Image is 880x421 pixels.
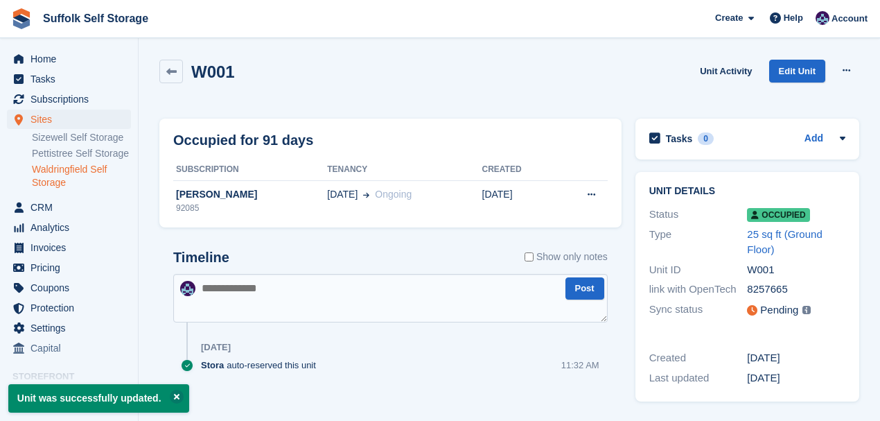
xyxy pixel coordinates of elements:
[11,8,32,29] img: stora-icon-8386f47178a22dfd0bd8f6a31ec36ba5ce8667c1dd55bd0f319d3a0aa187defe.svg
[30,318,114,338] span: Settings
[816,11,829,25] img: William Notcutt
[694,60,757,83] a: Unit Activity
[30,258,114,277] span: Pricing
[7,49,131,69] a: menu
[7,69,131,89] a: menu
[565,277,604,300] button: Post
[30,198,114,217] span: CRM
[7,110,131,129] a: menu
[30,298,114,318] span: Protection
[12,370,138,384] span: Storefront
[37,7,154,30] a: Suffolk Self Storage
[747,370,845,386] div: [DATE]
[32,147,131,160] a: Pettistree Self Storage
[649,186,845,197] h2: Unit details
[7,238,131,257] a: menu
[7,338,131,358] a: menu
[7,318,131,338] a: menu
[201,342,231,353] div: [DATE]
[201,359,224,372] span: Stora
[173,130,313,151] h2: Occupied for 91 days
[525,250,608,264] label: Show only notes
[30,278,114,298] span: Coupons
[30,69,114,89] span: Tasks
[649,227,748,258] div: Type
[747,208,809,222] span: Occupied
[698,132,714,145] div: 0
[30,110,114,129] span: Sites
[7,198,131,217] a: menu
[327,187,358,202] span: [DATE]
[173,202,327,214] div: 92085
[482,159,555,181] th: Created
[7,298,131,318] a: menu
[747,262,845,278] div: W001
[7,218,131,237] a: menu
[760,302,798,318] div: Pending
[30,49,114,69] span: Home
[831,12,868,26] span: Account
[327,159,482,181] th: Tenancy
[32,131,131,144] a: Sizewell Self Storage
[747,350,845,366] div: [DATE]
[561,359,599,372] div: 11:32 AM
[201,359,323,372] div: auto-reserved this unit
[32,163,131,189] a: Waldringfield Self Storage
[7,258,131,277] a: menu
[784,11,803,25] span: Help
[525,250,534,264] input: Show only notes
[7,278,131,298] a: menu
[30,238,114,257] span: Invoices
[649,207,748,223] div: Status
[769,60,825,83] a: Edit Unit
[649,302,748,319] div: Sync status
[180,281,195,296] img: William Notcutt
[649,370,748,386] div: Last updated
[375,189,412,200] span: Ongoing
[747,228,822,256] a: 25 sq ft (Ground Floor)
[649,262,748,278] div: Unit ID
[173,187,327,202] div: [PERSON_NAME]
[191,62,235,81] h2: W001
[802,306,811,314] img: icon-info-grey-7440780725fd019a000dd9b08b2336e03edf1995a4989e88bcd33f0948082b44.svg
[804,131,823,147] a: Add
[649,350,748,366] div: Created
[173,159,327,181] th: Subscription
[747,282,845,298] div: 8257665
[7,89,131,109] a: menu
[666,132,693,145] h2: Tasks
[482,180,555,222] td: [DATE]
[30,89,114,109] span: Subscriptions
[8,384,189,413] p: Unit was successfully updated.
[30,338,114,358] span: Capital
[649,282,748,298] div: link with OpenTech
[173,250,229,266] h2: Timeline
[30,218,114,237] span: Analytics
[715,11,743,25] span: Create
